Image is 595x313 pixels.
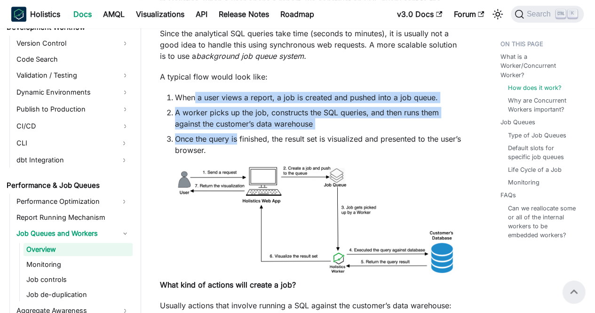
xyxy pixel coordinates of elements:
a: HolisticsHolistics [11,7,60,22]
a: FAQs [500,191,516,200]
a: Report Running Mechanism [14,211,133,224]
a: Default slots for specific job queues [508,144,576,161]
strong: What kind of actions will create a job? [160,280,296,289]
button: Scroll back to top [563,281,585,303]
button: Expand sidebar category 'CLI' [116,136,133,151]
a: CI/CD [14,119,133,134]
button: Expand sidebar category 'dbt Integration' [116,152,133,168]
a: Job Queues [500,118,535,127]
img: Holistics [11,7,26,22]
a: Release Notes [213,7,275,22]
a: Docs [68,7,97,22]
p: Since the analytical SQL queries take time (seconds to minutes), it is usually not a good idea to... [160,28,463,62]
a: Roadmap [275,7,320,22]
a: How does it work? [508,83,562,92]
b: Holistics [30,8,60,20]
li: Once the query is finished, the result set is visualized and presented to the user’s browser. [175,133,463,156]
em: background job queue system. [196,51,306,61]
p: A typical flow would look like: [160,71,463,82]
li: A worker picks up the job, constructs the SQL queries, and then runs them against the customer’s ... [175,107,463,129]
a: Dynamic Environments [14,85,133,100]
a: Can we reallocate some or all of the internal workers to be embedded workers? [508,204,576,240]
a: Job controls [24,273,133,286]
a: Visualizations [130,7,190,22]
a: Type of Job Queues [508,131,566,140]
a: Validation / Testing [14,68,133,83]
a: CLI [14,136,116,151]
a: Version Control [14,36,133,51]
kbd: K [568,9,577,18]
a: v3.0 Docs [391,7,448,22]
a: Why are Concurrent Workers important? [508,96,576,114]
a: Overview [24,243,133,256]
li: When a user views a report, a job is created and pushed into a job queue. [175,92,463,103]
a: Monitoring [24,258,133,271]
a: Code Search [14,53,133,66]
a: What is a Worker/Concurrent Worker? [500,52,580,80]
a: Job de-duplication [24,288,133,301]
button: Expand sidebar category 'Performance Optimization' [116,194,133,209]
a: Life Cycle of a Job [508,165,562,174]
button: Switch between dark and light mode (currently light mode) [490,7,505,22]
a: Publish to Production [14,102,133,117]
a: Monitoring [508,178,539,187]
a: AMQL [97,7,130,22]
a: Performance & Job Queues [4,179,133,192]
span: Search [524,10,556,18]
a: Forum [448,7,490,22]
a: Performance Optimization [14,194,116,209]
p: Usually actions that involve running a SQL against the customer’s data warehouse: [160,300,463,311]
a: API [190,7,213,22]
a: Job Queues and Workers [14,226,133,241]
button: Search (Ctrl+K) [511,6,584,23]
a: dbt Integration [14,152,116,168]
